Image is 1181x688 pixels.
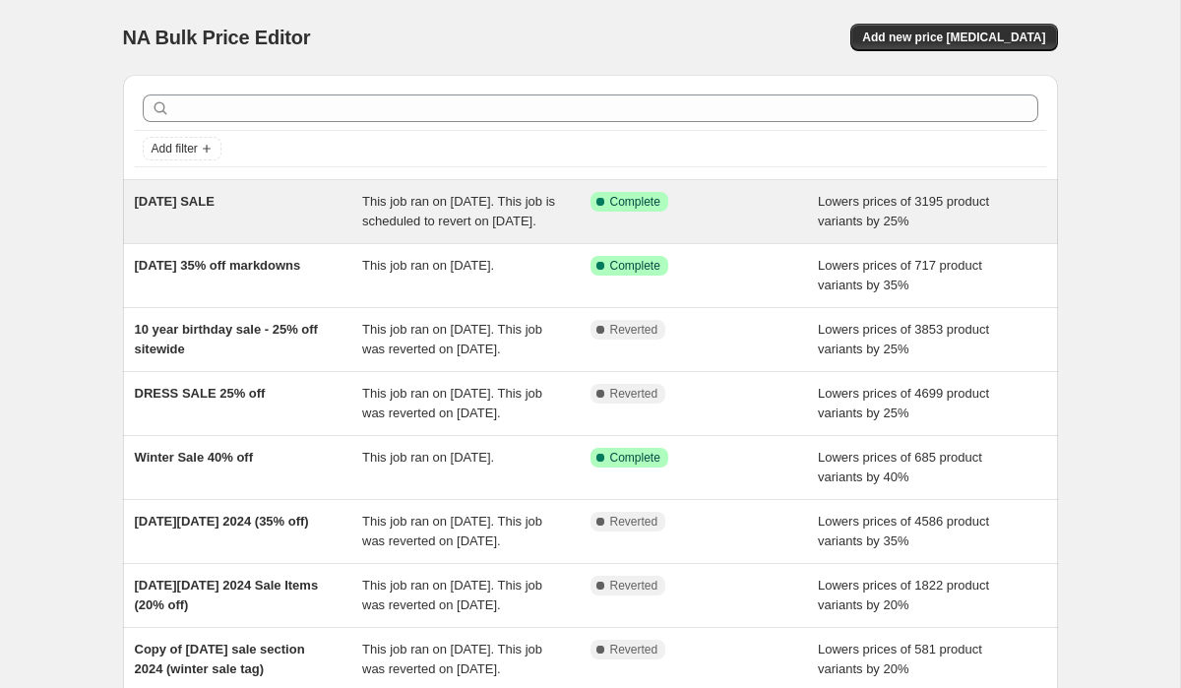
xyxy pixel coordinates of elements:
[135,578,319,612] span: [DATE][DATE] 2024 Sale Items (20% off)
[362,322,542,356] span: This job ran on [DATE]. This job was reverted on [DATE].
[818,578,989,612] span: Lowers prices of 1822 product variants by 20%
[362,514,542,548] span: This job ran on [DATE]. This job was reverted on [DATE].
[818,642,982,676] span: Lowers prices of 581 product variants by 20%
[818,450,982,484] span: Lowers prices of 685 product variants by 40%
[362,642,542,676] span: This job ran on [DATE]. This job was reverted on [DATE].
[135,194,215,209] span: [DATE] SALE
[818,194,989,228] span: Lowers prices of 3195 product variants by 25%
[152,141,198,156] span: Add filter
[610,450,660,466] span: Complete
[610,194,660,210] span: Complete
[850,24,1057,51] button: Add new price [MEDICAL_DATA]
[818,514,989,548] span: Lowers prices of 4586 product variants by 35%
[362,386,542,420] span: This job ran on [DATE]. This job was reverted on [DATE].
[862,30,1045,45] span: Add new price [MEDICAL_DATA]
[362,194,555,228] span: This job ran on [DATE]. This job is scheduled to revert on [DATE].
[818,386,989,420] span: Lowers prices of 4699 product variants by 25%
[135,386,266,401] span: DRESS SALE 25% off
[610,514,658,530] span: Reverted
[135,642,305,676] span: Copy of [DATE] sale section 2024 (winter sale tag)
[610,642,658,657] span: Reverted
[135,514,309,529] span: [DATE][DATE] 2024 (35% off)
[362,578,542,612] span: This job ran on [DATE]. This job was reverted on [DATE].
[135,258,301,273] span: [DATE] 35% off markdowns
[610,322,658,338] span: Reverted
[610,258,660,274] span: Complete
[610,386,658,402] span: Reverted
[143,137,221,160] button: Add filter
[362,258,494,273] span: This job ran on [DATE].
[135,450,254,465] span: Winter Sale 40% off
[818,258,982,292] span: Lowers prices of 717 product variants by 35%
[123,27,311,48] span: NA Bulk Price Editor
[135,322,318,356] span: 10 year birthday sale - 25% off sitewide
[818,322,989,356] span: Lowers prices of 3853 product variants by 25%
[610,578,658,594] span: Reverted
[362,450,494,465] span: This job ran on [DATE].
